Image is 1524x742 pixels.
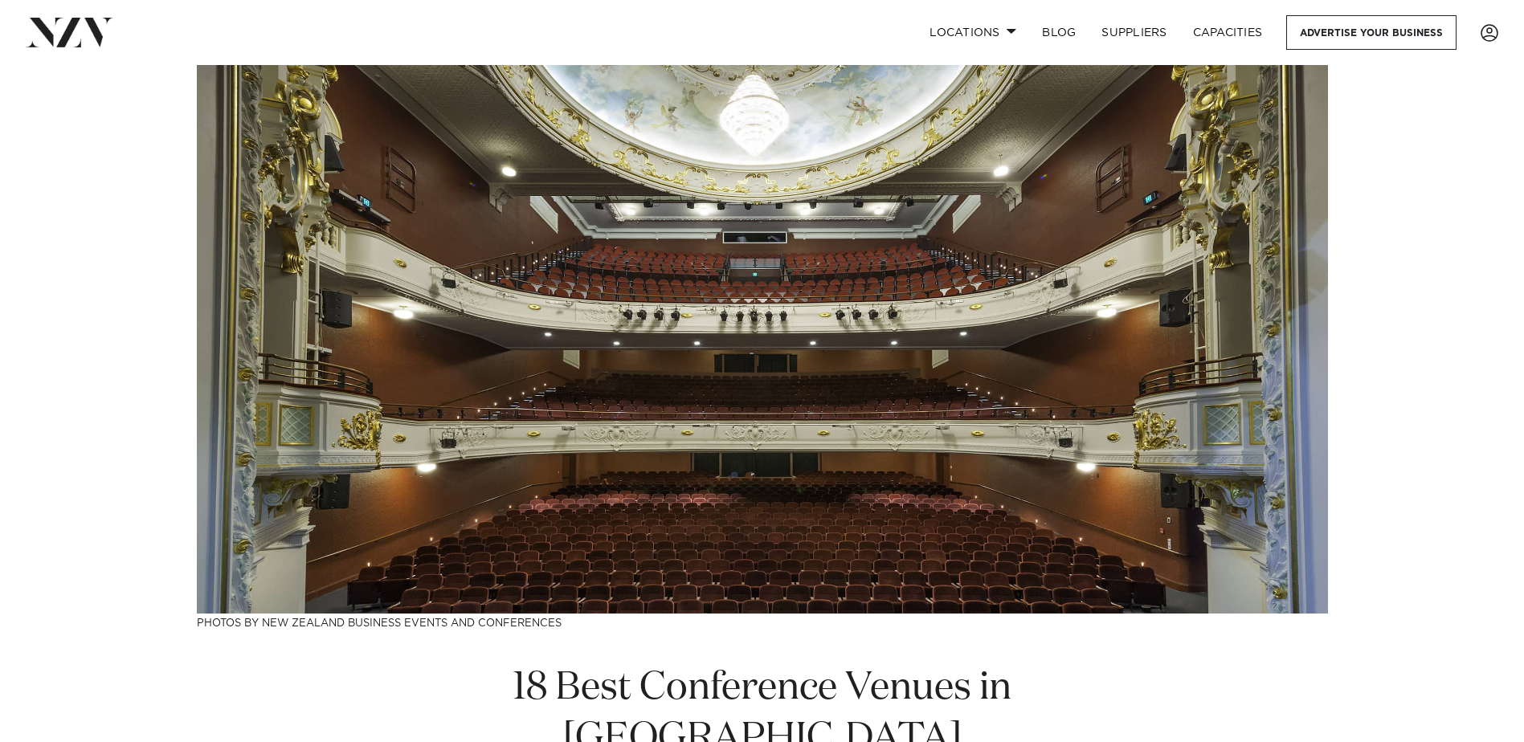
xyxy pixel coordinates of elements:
a: Locations [917,15,1029,50]
a: SUPPLIERS [1089,15,1179,50]
h3: Photos by New Zealand Business Events and Conferences [197,614,1328,630]
a: Advertise your business [1286,15,1457,50]
a: Capacities [1180,15,1276,50]
img: nzv-logo.png [26,18,113,47]
img: 18 Best Conference Venues in Christchurch [197,65,1328,614]
a: BLOG [1029,15,1089,50]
